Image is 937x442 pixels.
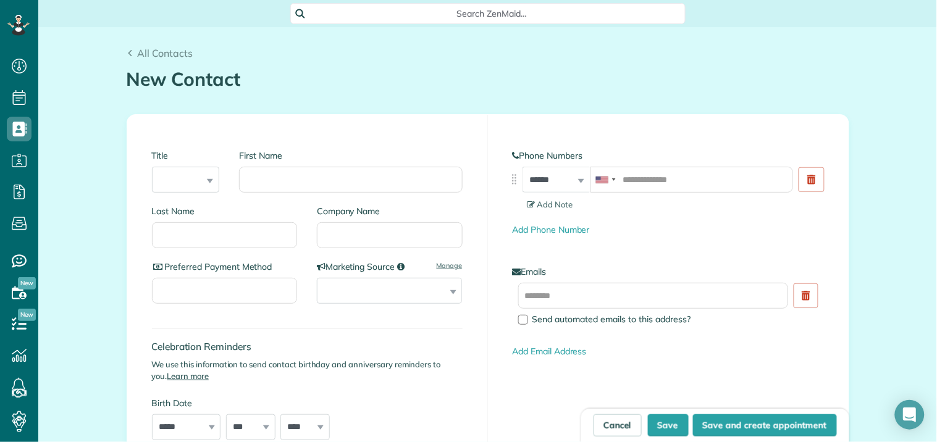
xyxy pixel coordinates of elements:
[513,265,824,278] label: Emails
[591,167,620,192] div: United States: +1
[527,199,573,209] span: Add Note
[317,261,463,273] label: Marketing Source
[513,224,590,235] a: Add Phone Number
[18,309,36,321] span: New
[152,149,220,162] label: Title
[648,414,689,436] button: Save
[239,149,462,162] label: First Name
[127,69,849,90] h1: New Contact
[508,173,521,186] img: drag_indicator-119b368615184ecde3eda3c64c821f6cf29d3e2b97b89ee44bc31753036683e5.png
[152,205,298,217] label: Last Name
[137,47,193,59] span: All Contacts
[895,400,925,430] div: Open Intercom Messenger
[152,397,359,409] label: Birth Date
[152,359,463,382] p: We use this information to send contact birthday and anniversary reminders to you.
[127,46,193,60] a: All Contacts
[437,261,463,270] a: Manage
[513,149,824,162] label: Phone Numbers
[693,414,837,436] button: Save and create appointment
[152,341,463,352] h4: Celebration Reminders
[532,314,691,325] span: Send automated emails to this address?
[513,346,587,357] a: Add Email Address
[167,371,209,381] a: Learn more
[18,277,36,290] span: New
[594,414,642,436] a: Cancel
[317,205,463,217] label: Company Name
[152,261,298,273] label: Preferred Payment Method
